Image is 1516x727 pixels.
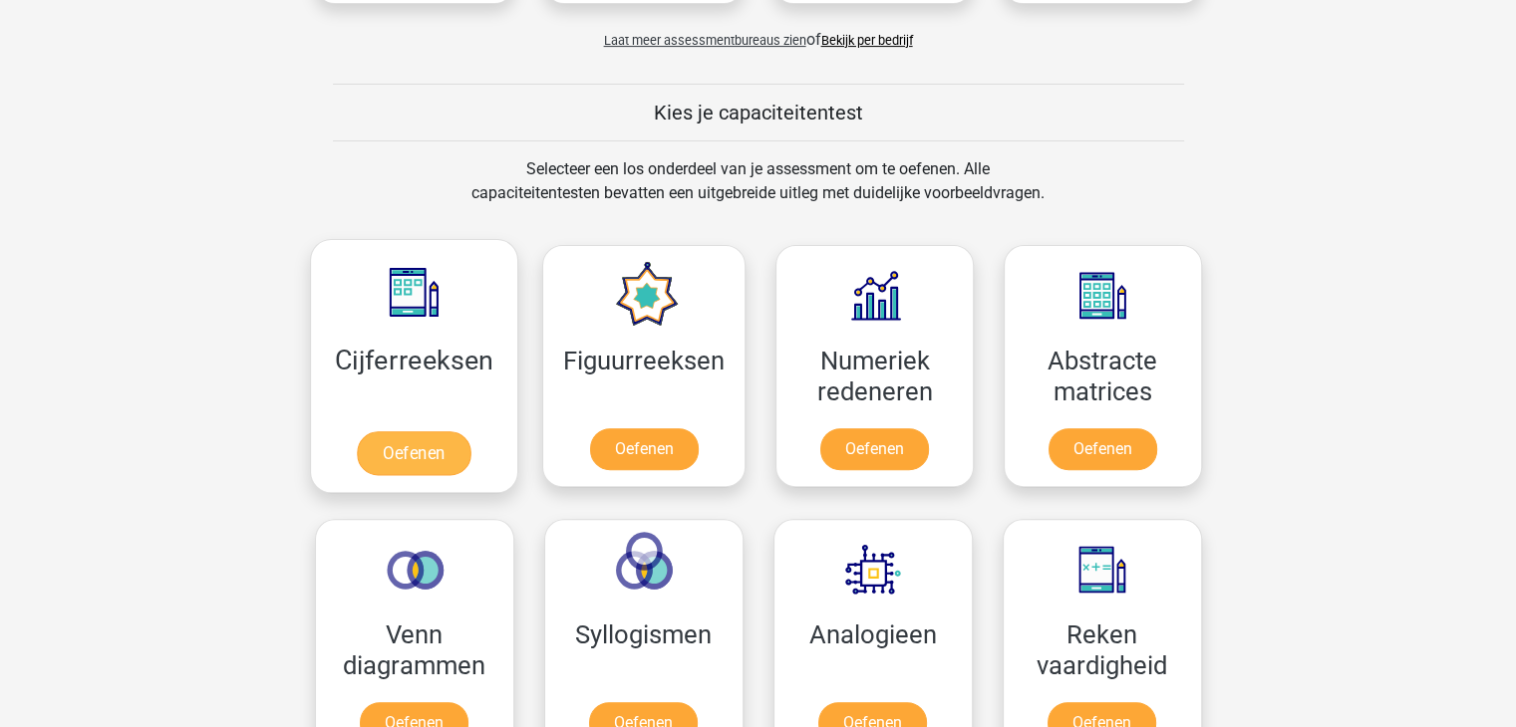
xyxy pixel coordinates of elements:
a: Oefenen [357,431,470,475]
a: Oefenen [590,428,699,470]
a: Bekijk per bedrijf [821,33,913,48]
span: Laat meer assessmentbureaus zien [604,33,806,48]
a: Oefenen [1049,428,1157,470]
div: Selecteer een los onderdeel van je assessment om te oefenen. Alle capaciteitentesten bevatten een... [453,157,1063,229]
div: of [300,12,1217,52]
h5: Kies je capaciteitentest [333,101,1184,124]
a: Oefenen [820,428,929,470]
